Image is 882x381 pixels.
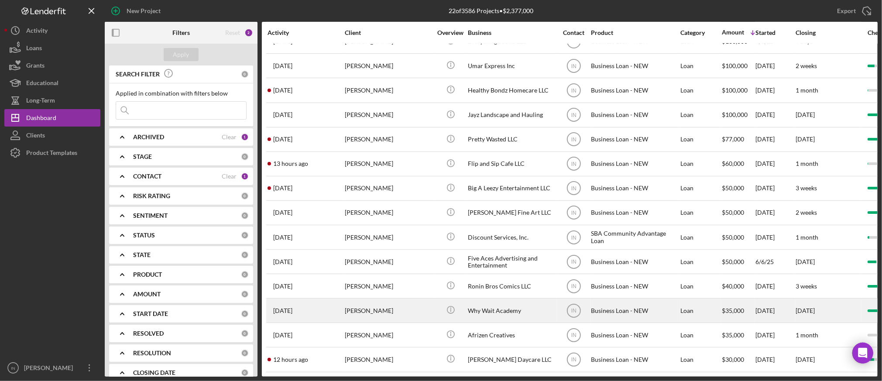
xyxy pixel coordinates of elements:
div: [DATE] [755,299,795,322]
div: [DATE] [755,54,795,77]
div: Business Loan - NEW [591,299,678,322]
div: Business Loan - NEW [591,323,678,347]
div: [PERSON_NAME] [345,54,432,77]
div: 0 [241,212,249,220]
div: [PERSON_NAME] [345,275,432,298]
div: 2 [244,28,253,37]
text: IN [571,234,577,240]
button: Product Templates [4,144,100,161]
text: IN [571,137,577,143]
div: Product Templates [26,144,77,164]
div: $30,000 [722,348,755,371]
b: Filters [172,29,190,36]
time: 2025-08-10 22:28 [273,136,292,143]
div: $50,000 [722,201,755,224]
div: [DATE] [755,348,795,371]
text: IN [571,210,577,216]
a: Educational [4,74,100,92]
div: Discount Services, Inc. [468,226,555,249]
button: IN[PERSON_NAME] [4,359,100,377]
div: $40,000 [722,275,755,298]
div: Overview [434,29,467,36]
div: Business [468,29,555,36]
button: Grants [4,57,100,74]
button: Dashboard [4,109,100,127]
div: Loan [680,275,721,298]
text: IN [571,185,577,192]
div: Applied in combination with filters below [116,90,247,97]
div: Clear [222,173,237,180]
time: 2025-08-01 21:03 [273,332,292,339]
div: 0 [241,231,249,239]
time: 3 weeks [796,184,817,192]
div: New Project [127,2,161,20]
div: Started [755,29,795,36]
div: $50,000 [722,250,755,273]
div: 0 [241,349,249,357]
time: 2025-04-30 04:16 [273,111,292,118]
div: Grants [26,57,45,76]
div: 0 [241,310,249,318]
time: 1 month [796,331,818,339]
div: Ronin Bros Comics LLC [468,275,555,298]
div: $100,000 [722,54,755,77]
time: 2025-08-07 23:12 [273,307,292,314]
b: PRODUCT [133,271,162,278]
text: IN [11,366,15,371]
b: RESOLUTION [133,350,171,357]
b: CONTACT [133,173,161,180]
div: Loan [680,152,721,175]
div: Dashboard [26,109,56,129]
div: [DATE] [755,275,795,298]
time: 2025-08-12 18:17 [273,356,308,363]
time: 2 weeks [796,209,817,216]
div: [PERSON_NAME] [345,201,432,224]
div: Jayz Landscape and Hauling [468,103,555,127]
b: CLOSING DATE [133,369,175,376]
time: 1 month [796,233,818,241]
div: Loan [680,103,721,127]
time: [DATE] [796,258,815,265]
div: Business Loan - NEW [591,128,678,151]
div: Five Aces Advertising and Entertainment [468,250,555,273]
time: 1 month [796,86,818,94]
button: Long-Term [4,92,100,109]
div: Closing [796,29,861,36]
div: 0 [241,290,249,298]
time: [DATE] [796,307,815,314]
text: IN [571,333,577,339]
div: [PERSON_NAME] Daycare LLC [468,348,555,371]
div: Flip and Sip Cafe LLC [468,152,555,175]
div: Loan [680,299,721,322]
div: 1 [241,172,249,180]
div: Loan [680,323,721,347]
div: 0 [241,369,249,377]
div: Business Loan - NEW [591,275,678,298]
div: Long-Term [26,92,55,111]
a: Activity [4,22,100,39]
div: Clients [26,127,45,146]
div: Loan [680,128,721,151]
div: 6/6/25 [755,250,795,273]
div: Apply [173,48,189,61]
div: $35,000 [722,323,755,347]
time: 2025-07-31 15:26 [273,234,292,241]
button: Clients [4,127,100,144]
b: STAGE [133,153,152,160]
div: Big A Leezy Entertainment LLC [468,177,555,200]
div: Business Loan - NEW [591,348,678,371]
div: Business Loan - NEW [591,79,678,102]
div: SBA Community Advantage Loan [591,226,678,249]
b: STATE [133,251,151,258]
b: SENTIMENT [133,212,168,219]
div: [DATE] [755,152,795,175]
time: 2025-07-24 19:26 [273,62,292,69]
div: Business Loan - NEW [591,201,678,224]
div: [PERSON_NAME] [345,128,432,151]
div: [DATE] [755,177,795,200]
text: IN [571,259,577,265]
div: Umar Express Inc [468,54,555,77]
